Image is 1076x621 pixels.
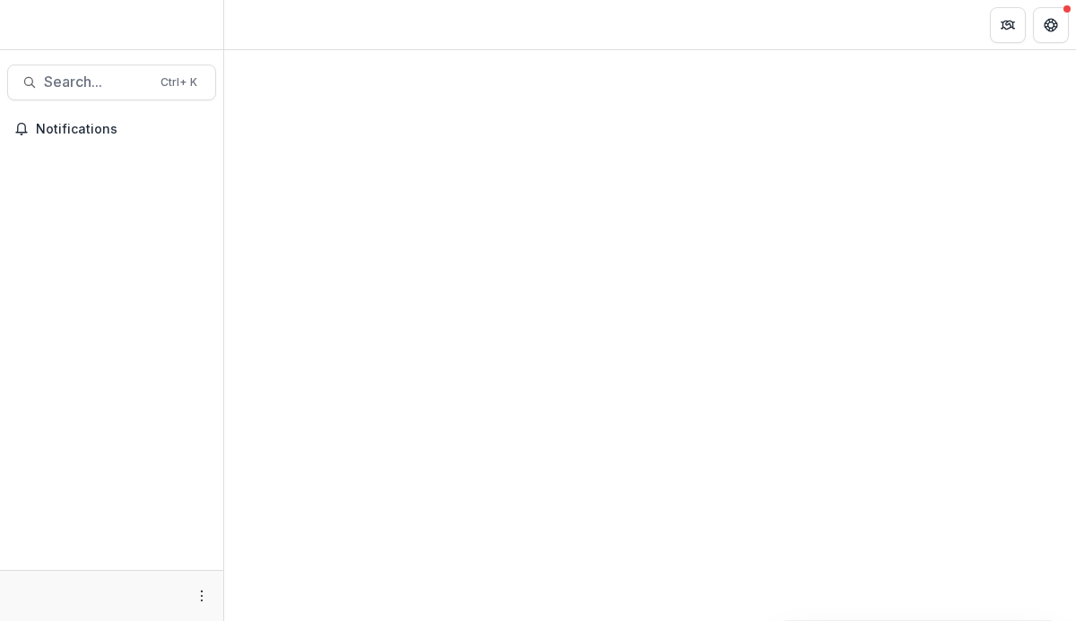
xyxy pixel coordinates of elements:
button: Search... [7,65,216,100]
button: Notifications [7,115,216,143]
nav: breadcrumb [231,12,308,38]
button: More [191,585,213,607]
span: Notifications [36,122,209,137]
div: Ctrl + K [157,73,201,92]
button: Partners [990,7,1026,43]
button: Get Help [1033,7,1069,43]
span: Search... [44,73,150,91]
